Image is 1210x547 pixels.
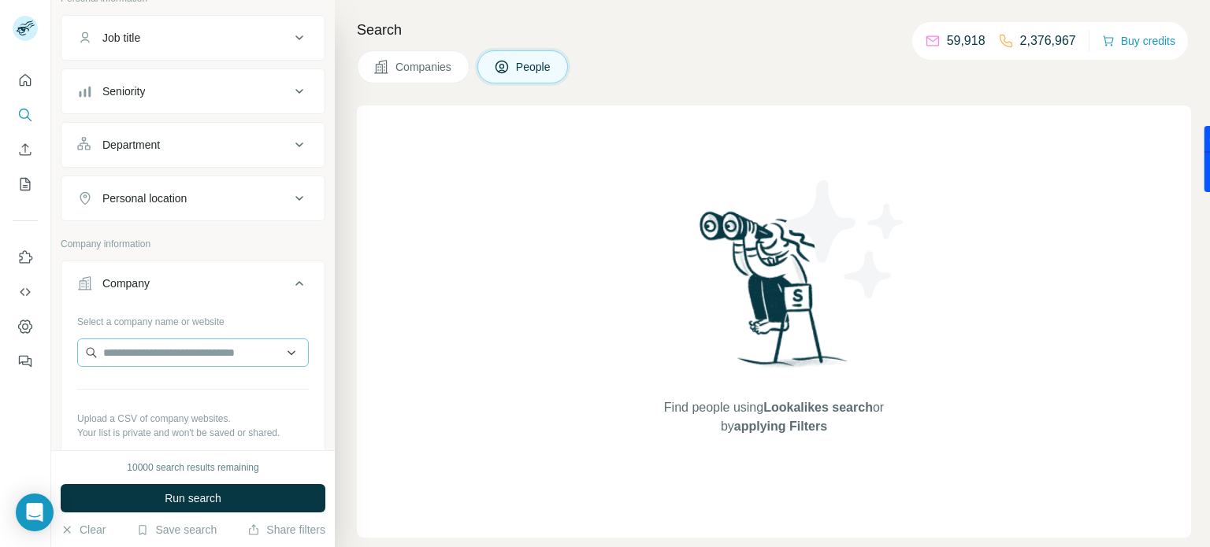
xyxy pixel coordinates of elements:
[102,83,145,99] div: Seniority
[247,522,325,538] button: Share filters
[13,170,38,198] button: My lists
[61,19,325,57] button: Job title
[774,168,916,310] img: Surfe Illustration - Stars
[13,66,38,94] button: Quick start
[13,278,38,306] button: Use Surfe API
[61,179,325,217] button: Personal location
[13,243,38,272] button: Use Surfe on LinkedIn
[61,522,106,538] button: Clear
[13,101,38,129] button: Search
[102,30,140,46] div: Job title
[127,460,258,475] div: 10000 search results remaining
[13,312,38,341] button: Dashboard
[102,190,187,206] div: Personal location
[61,237,325,251] p: Company information
[16,493,54,531] div: Open Intercom Messenger
[61,484,325,512] button: Run search
[395,59,453,75] span: Companies
[648,398,900,436] span: Find people using or by
[77,426,309,440] p: Your list is private and won't be saved or shared.
[61,126,325,164] button: Department
[77,309,309,329] div: Select a company name or website
[165,490,221,506] span: Run search
[61,264,325,309] button: Company
[13,135,38,164] button: Enrich CSV
[1102,30,1175,52] button: Buy credits
[13,347,38,375] button: Feedback
[692,207,856,383] img: Surfe Illustration - Woman searching with binoculars
[77,412,309,426] p: Upload a CSV of company websites.
[734,419,827,433] span: applying Filters
[947,31,985,50] p: 59,918
[1020,31,1076,50] p: 2,376,967
[516,59,552,75] span: People
[136,522,217,538] button: Save search
[61,72,325,110] button: Seniority
[763,401,873,414] span: Lookalikes search
[102,137,160,153] div: Department
[357,19,1191,41] h4: Search
[102,275,150,291] div: Company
